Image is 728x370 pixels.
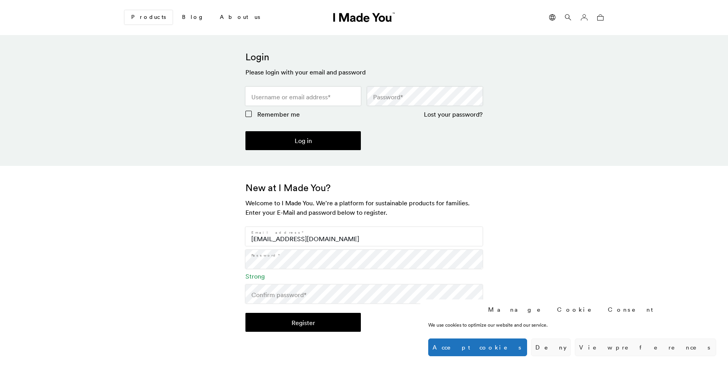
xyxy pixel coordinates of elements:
[428,338,527,356] button: Accept cookies
[257,110,300,118] span: Remember me
[251,253,280,258] label: Password
[424,110,483,118] a: Lost your password?
[176,11,210,24] a: Blog
[245,51,483,63] h2: Login
[245,313,361,332] button: Register
[373,92,403,102] label: Password
[428,322,599,329] div: We use cookies to optimize our website and our service.
[251,92,331,102] label: Username or email address
[245,67,483,77] h3: Please login with your email and password
[245,111,252,117] input: Remember me
[488,305,657,314] div: Manage Cookie Consent
[214,11,266,24] a: About us
[245,131,361,150] button: Log in
[245,182,483,194] h2: New at I Made You?
[124,10,173,24] a: Products
[251,290,306,299] label: Confirm password
[531,338,571,356] button: Deny
[251,230,304,235] label: Email address
[575,338,716,356] button: View preferences
[245,198,483,217] h3: Welcome to I Made You. We're a platform for sustainable products for families. Enter your E-Mail ...
[245,272,483,281] div: Strong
